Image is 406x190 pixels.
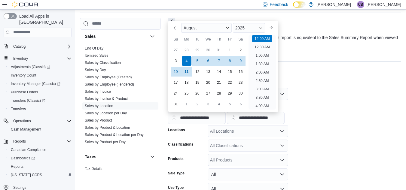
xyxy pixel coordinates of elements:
[13,119,31,123] span: Operations
[6,88,74,96] button: Purchase Orders
[171,56,181,66] div: day-3
[203,99,213,109] div: day-3
[182,35,191,44] div: Mo
[85,61,121,65] a: Sales by Classification
[193,67,202,77] div: day-12
[11,147,46,152] span: Canadian Compliance
[353,1,355,8] p: |
[1,137,74,146] button: Reports
[6,105,74,113] button: Transfers
[11,117,33,125] button: Operations
[253,86,271,93] li: 3:00 AM
[85,82,134,86] a: Sales by Employee (Tendered)
[85,75,132,80] span: Sales by Employee (Created)
[225,78,235,87] div: day-22
[270,2,288,8] span: Feedback
[214,89,224,98] div: day-28
[8,155,72,162] span: Dashboards
[8,126,44,133] a: Cash Management
[225,99,235,109] div: day-5
[203,45,213,55] div: day-30
[6,80,74,88] a: Inventory Manager (Classic)
[253,77,271,84] li: 2:30 AM
[1,54,74,63] button: Inventory
[203,78,213,87] div: day-20
[266,23,276,33] button: Next month
[11,117,72,125] span: Operations
[225,67,235,77] div: day-15
[280,129,285,134] button: Open list of options
[149,33,156,40] button: Sales
[8,163,72,170] span: Reports
[8,97,72,104] span: Transfers (Classic)
[6,162,74,171] button: Reports
[168,18,175,25] button: Next
[11,156,35,161] span: Dashboards
[11,127,41,132] span: Cash Management
[8,126,72,133] span: Cash Management
[293,2,306,8] input: Dark Mode
[193,89,202,98] div: day-26
[171,35,181,44] div: Su
[203,89,213,98] div: day-27
[85,104,113,108] a: Sales by Location
[6,171,74,179] button: [US_STATE] CCRS
[168,35,398,47] div: View sales totals by location for a specified date range. This report is equivalent to the Sales ...
[225,56,235,66] div: day-8
[182,56,191,66] div: day-4
[236,56,246,66] div: day-9
[85,132,144,137] span: Sales by Product & Location per Day
[214,67,224,77] div: day-14
[85,97,128,101] a: Sales by Invoice & Product
[280,158,285,162] button: Open list of options
[85,111,127,116] span: Sales by Location per Day
[170,23,180,33] button: Previous Month
[11,138,28,145] button: Reports
[203,56,213,66] div: day-6
[85,118,112,122] a: Sales by Product
[214,56,224,66] div: day-7
[193,35,202,44] div: Tu
[8,89,41,96] a: Purchase Orders
[85,33,148,39] button: Sales
[171,67,181,77] div: day-10
[11,43,28,50] button: Catalog
[13,56,28,61] span: Inventory
[253,52,271,59] li: 1:00 AM
[8,146,72,153] span: Canadian Compliance
[13,139,26,144] span: Reports
[168,142,194,147] label: Classifications
[11,90,38,95] span: Purchase Orders
[182,99,191,109] div: day-1
[85,140,126,144] a: Sales by Product per Day
[11,173,42,177] span: [US_STATE] CCRS
[249,35,276,110] ul: Time
[85,68,106,72] a: Sales by Day
[13,185,26,190] span: Settings
[280,143,285,148] button: Open list of options
[85,154,148,160] button: Taxes
[316,1,351,8] p: [PERSON_NAME]
[182,67,191,77] div: day-11
[85,89,111,94] span: Sales by Invoice
[225,45,235,55] div: day-1
[358,1,363,8] span: CB
[225,35,235,44] div: Fr
[184,26,197,30] span: August
[171,78,181,87] div: day-17
[233,23,265,33] div: Button. Open the year selector. 2025 is currently selected.
[227,112,285,124] input: Press the down key to open a popover containing a calendar.
[236,67,246,77] div: day-16
[193,99,202,109] div: day-2
[8,105,72,113] span: Transfers
[6,63,74,71] a: Adjustments (Classic)
[12,2,39,8] img: Cova
[1,42,74,51] button: Catalog
[168,156,184,161] label: Products
[8,105,28,113] a: Transfers
[253,102,271,110] li: 4:00 AM
[235,26,245,30] span: 2025
[85,125,130,130] span: Sales by Product & Location
[171,89,181,98] div: day-24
